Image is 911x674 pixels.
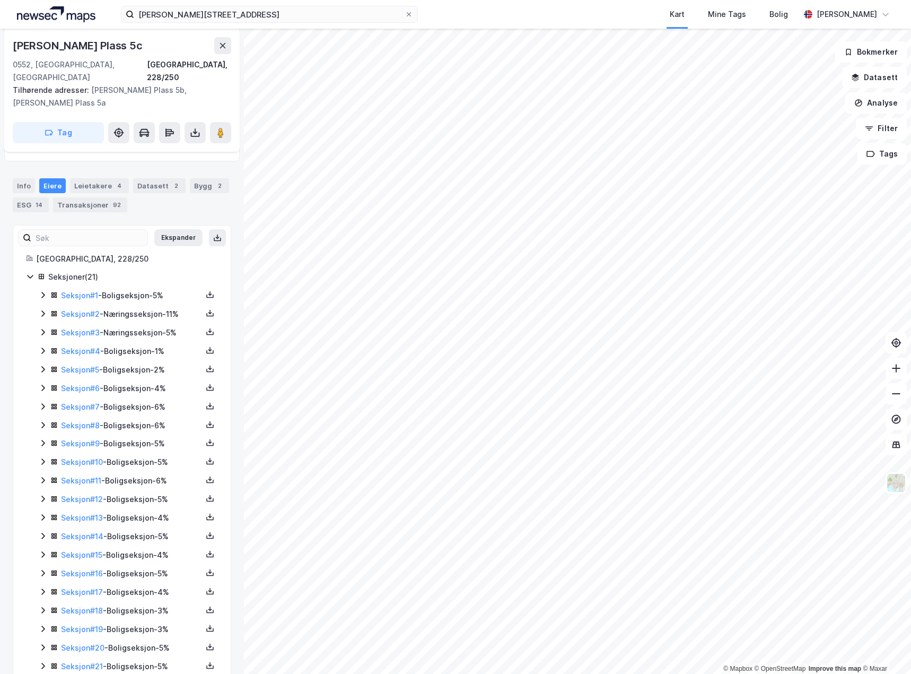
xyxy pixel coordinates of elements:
button: Datasett [842,67,907,88]
div: - Boligseksjon - 5% [61,456,202,469]
div: 4 [114,180,125,191]
button: Ekspander [154,229,203,246]
div: - Boligseksjon - 6% [61,401,202,413]
button: Tag [13,122,104,143]
img: Z [886,473,906,493]
div: Bolig [769,8,788,21]
div: Eiere [39,178,66,193]
div: - Boligseksjon - 3% [61,604,202,617]
a: Seksjon#3 [61,328,100,337]
a: Seksjon#10 [61,457,103,466]
a: Seksjon#2 [61,309,100,318]
button: Filter [856,118,907,139]
a: Seksjon#5 [61,365,99,374]
div: Bygg [190,178,229,193]
div: [PERSON_NAME] Plass 5b, [PERSON_NAME] Plass 5a [13,84,223,109]
a: Seksjon#1 [61,291,98,300]
div: - Næringsseksjon - 11% [61,308,202,321]
div: [PERSON_NAME] [817,8,877,21]
div: Kontrollprogram for chat [858,623,911,674]
div: [GEOGRAPHIC_DATA], 228/250 [36,253,218,265]
a: Seksjon#6 [61,384,100,393]
div: - Boligseksjon - 6% [61,474,202,487]
a: OpenStreetMap [755,665,806,672]
div: Info [13,178,35,193]
a: Seksjon#18 [61,606,103,615]
a: Seksjon#11 [61,476,101,485]
input: Søk på adresse, matrikkel, gårdeiere, leietakere eller personer [134,6,405,22]
iframe: Chat Widget [858,623,911,674]
a: Seksjon#17 [61,587,103,597]
div: ESG [13,197,49,212]
a: Seksjon#4 [61,347,100,356]
div: - Boligseksjon - 4% [61,382,202,395]
button: Analyse [845,92,907,114]
div: - Boligseksjon - 5% [61,493,202,506]
div: 92 [111,200,123,210]
a: Seksjon#20 [61,643,104,652]
div: 0552, [GEOGRAPHIC_DATA], [GEOGRAPHIC_DATA] [13,58,147,84]
div: - Boligseksjon - 6% [61,419,202,432]
div: - Boligseksjon - 5% [61,567,202,580]
div: 2 [214,180,225,191]
div: Kart [670,8,685,21]
div: - Boligseksjon - 4% [61,586,202,599]
a: Seksjon#15 [61,550,102,559]
a: Seksjon#8 [61,421,100,430]
button: Bokmerker [835,41,907,63]
a: Seksjon#14 [61,532,103,541]
a: Seksjon#13 [61,513,103,522]
div: Mine Tags [708,8,746,21]
div: - Boligseksjon - 4% [61,512,202,524]
img: logo.a4113a55bc3d86da70a041830d287a7e.svg [17,6,95,22]
div: 2 [171,180,181,191]
div: - Boligseksjon - 5% [61,437,202,450]
div: - Boligseksjon - 4% [61,549,202,561]
a: Seksjon#19 [61,625,103,634]
div: - Boligseksjon - 5% [61,530,202,543]
a: Mapbox [723,665,752,672]
div: - Boligseksjon - 1% [61,345,202,358]
div: - Boligseksjon - 5% [61,642,202,654]
div: Transaksjoner [53,197,127,212]
input: Søk [31,230,147,246]
div: 14 [33,200,45,210]
div: - Boligseksjon - 5% [61,289,202,302]
a: Improve this map [809,665,861,672]
a: Seksjon#9 [61,439,100,448]
div: - Næringsseksjon - 5% [61,326,202,339]
div: - Boligseksjon - 5% [61,660,202,673]
div: Datasett [133,178,186,193]
a: Seksjon#12 [61,495,103,504]
a: Seksjon#21 [61,662,103,671]
div: [PERSON_NAME] Plass 5c [13,37,145,54]
div: Seksjoner ( 21 ) [48,271,218,283]
a: Seksjon#7 [61,402,100,411]
a: Seksjon#16 [61,569,103,578]
div: - Boligseksjon - 2% [61,364,202,376]
div: [GEOGRAPHIC_DATA], 228/250 [147,58,231,84]
div: - Boligseksjon - 3% [61,623,202,636]
button: Tags [857,143,907,165]
div: Leietakere [70,178,129,193]
span: Tilhørende adresser: [13,85,91,94]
